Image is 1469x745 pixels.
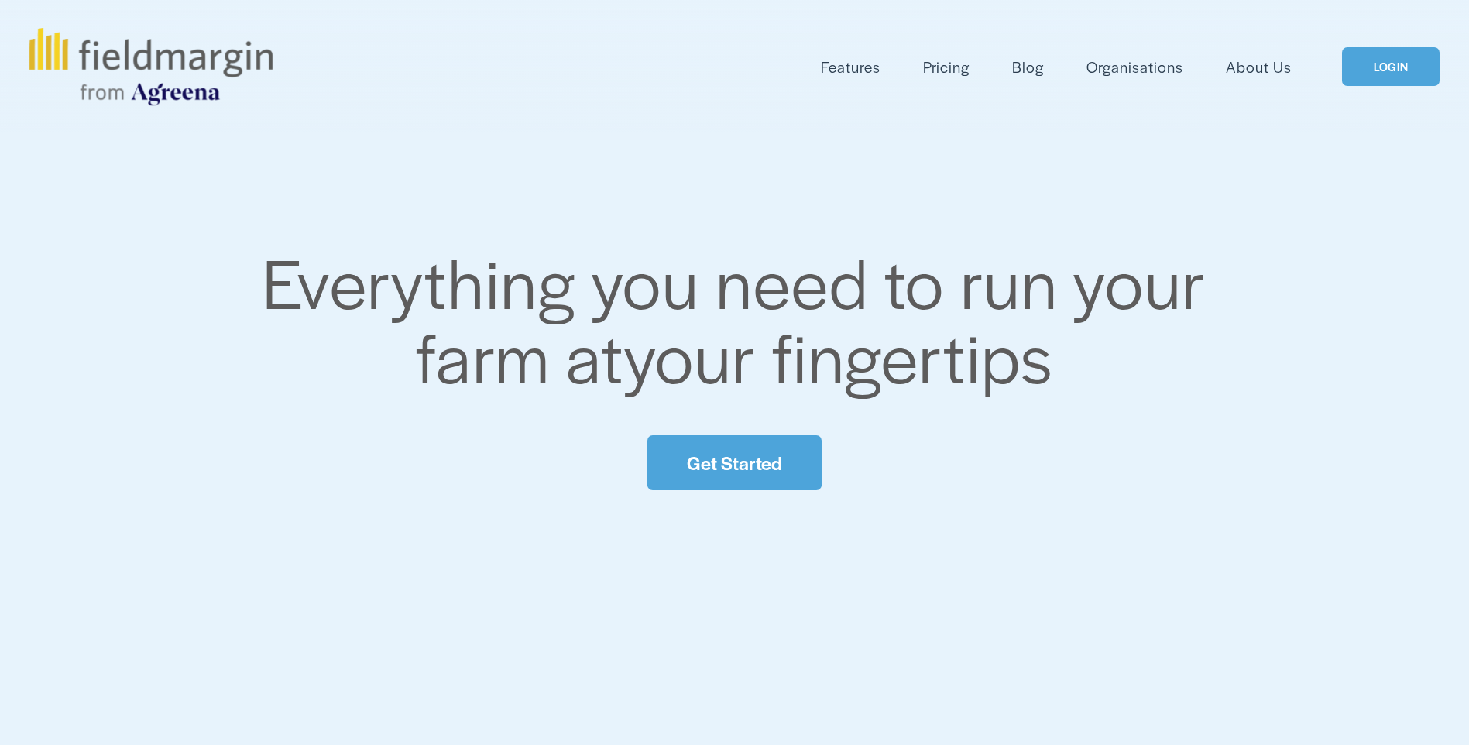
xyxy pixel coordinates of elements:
[1342,47,1440,87] a: LOGIN
[1086,54,1183,80] a: Organisations
[647,435,821,490] a: Get Started
[1226,54,1292,80] a: About Us
[821,56,880,78] span: Features
[263,232,1222,403] span: Everything you need to run your farm at
[923,54,970,80] a: Pricing
[623,307,1053,403] span: your fingertips
[29,28,273,105] img: fieldmargin.com
[1012,54,1044,80] a: Blog
[821,54,880,80] a: folder dropdown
